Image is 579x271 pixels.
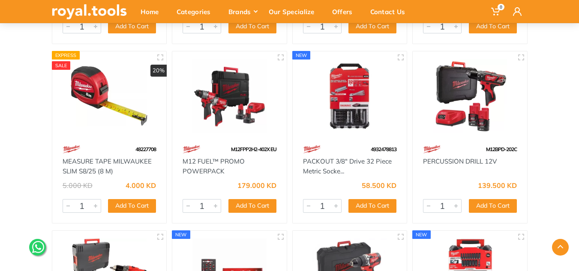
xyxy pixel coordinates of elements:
[108,199,156,213] button: Add To Cart
[420,59,519,133] img: Royal Tools - PERCUSSION DRILL 12V
[326,3,364,21] div: Offers
[303,157,392,175] a: PACKOUT 3/8″ Drive 32 Piece Metric Socke...
[469,20,517,33] button: Add To Cart
[231,146,276,152] span: M12FPP2H2-402X EU
[498,4,504,10] span: 0
[222,3,263,21] div: Brands
[171,3,222,21] div: Categories
[348,20,396,33] button: Add To Cart
[150,65,167,77] div: 20%
[423,142,441,157] img: 68.webp
[52,4,127,19] img: royal.tools Logo
[183,157,245,175] a: M12 FUEL™ PROMO POWERPACK
[423,157,497,165] a: PERCUSSION DRILL 12V
[183,142,201,157] img: 68.webp
[303,142,321,157] img: 68.webp
[362,182,396,189] div: 58.500 KD
[126,182,156,189] div: 4.000 KD
[52,51,80,60] div: Express
[478,182,517,189] div: 139.500 KD
[63,157,152,175] a: MEASURE TAPE MILWAUKEE SLIM S8/25 (8 M)
[172,230,190,239] div: new
[60,59,159,133] img: Royal Tools - MEASURE TAPE MILWAUKEE SLIM S8/25 (8 M)
[108,20,156,33] button: Add To Cart
[180,59,279,133] img: Royal Tools - M12 FUEL™ PROMO POWERPACK
[412,230,431,239] div: new
[486,146,517,152] span: M12BPD-202C
[371,146,396,152] span: 4932478813
[300,59,399,133] img: Royal Tools - PACKOUT 3/8″ Drive 32 Piece Metric Socket Set 6-19mm
[63,142,81,157] img: 68.webp
[364,3,417,21] div: Contact Us
[348,199,396,213] button: Add To Cart
[228,20,276,33] button: Add To Cart
[469,199,517,213] button: Add To Cart
[63,182,93,189] div: 5.000 KD
[228,199,276,213] button: Add To Cart
[237,182,276,189] div: 179.000 KD
[263,3,326,21] div: Our Specialize
[292,51,311,60] div: new
[135,3,171,21] div: Home
[135,146,156,152] span: 48227708
[52,61,71,70] div: SALE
